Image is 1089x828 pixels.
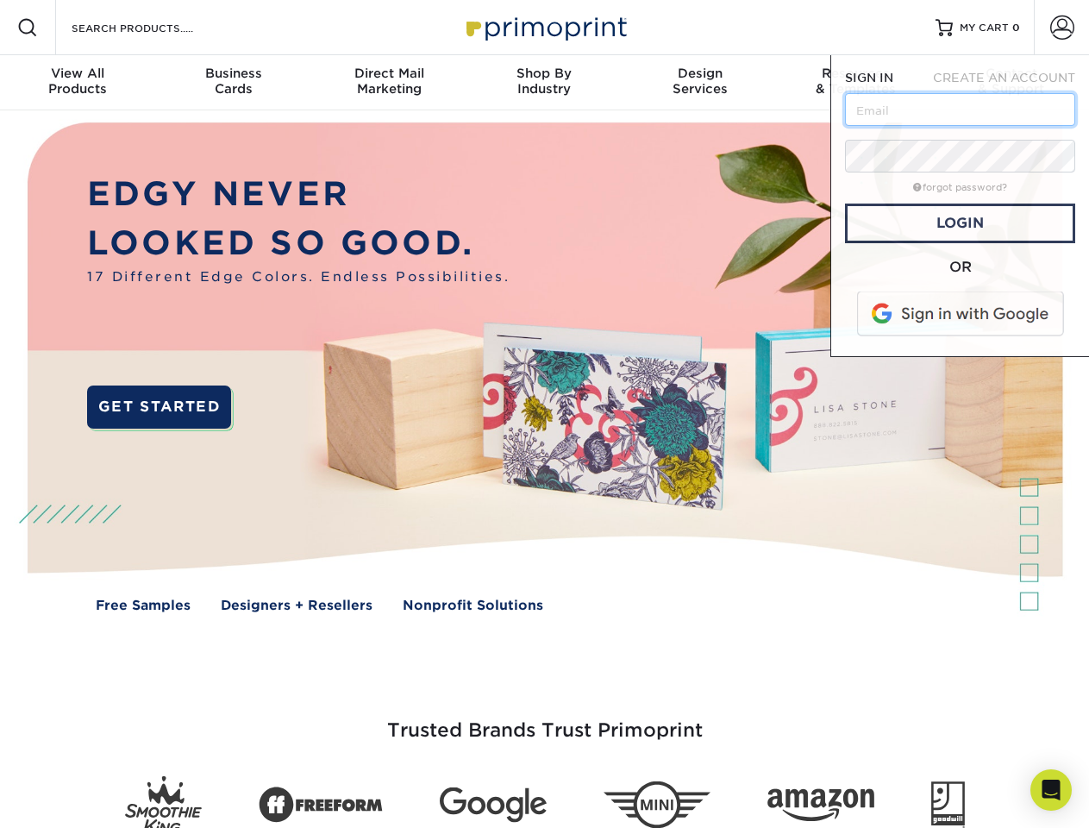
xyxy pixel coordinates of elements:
[767,789,874,822] img: Amazon
[155,66,310,97] div: Cards
[778,66,933,97] div: & Templates
[778,66,933,81] span: Resources
[778,55,933,110] a: Resources& Templates
[155,66,310,81] span: Business
[311,66,466,97] div: Marketing
[311,55,466,110] a: Direct MailMarketing
[623,66,778,97] div: Services
[96,596,191,616] a: Free Samples
[87,219,510,268] p: LOOKED SO GOOD.
[845,93,1075,126] input: Email
[440,787,547,823] img: Google
[155,55,310,110] a: BusinessCards
[311,66,466,81] span: Direct Mail
[933,71,1075,85] span: CREATE AN ACCOUNT
[466,66,622,97] div: Industry
[87,386,231,429] a: GET STARTED
[87,170,510,219] p: EDGY NEVER
[87,267,510,287] span: 17 Different Edge Colors. Endless Possibilities.
[70,17,238,38] input: SEARCH PRODUCTS.....
[845,204,1075,243] a: Login
[623,55,778,110] a: DesignServices
[845,257,1075,278] div: OR
[623,66,778,81] span: Design
[403,596,543,616] a: Nonprofit Solutions
[41,678,1049,762] h3: Trusted Brands Trust Primoprint
[221,596,372,616] a: Designers + Resellers
[1012,22,1020,34] span: 0
[931,781,965,828] img: Goodwill
[466,66,622,81] span: Shop By
[845,71,893,85] span: SIGN IN
[459,9,631,46] img: Primoprint
[960,21,1009,35] span: MY CART
[4,775,147,822] iframe: Google Customer Reviews
[466,55,622,110] a: Shop ByIndustry
[913,182,1007,193] a: forgot password?
[1030,769,1072,811] div: Open Intercom Messenger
